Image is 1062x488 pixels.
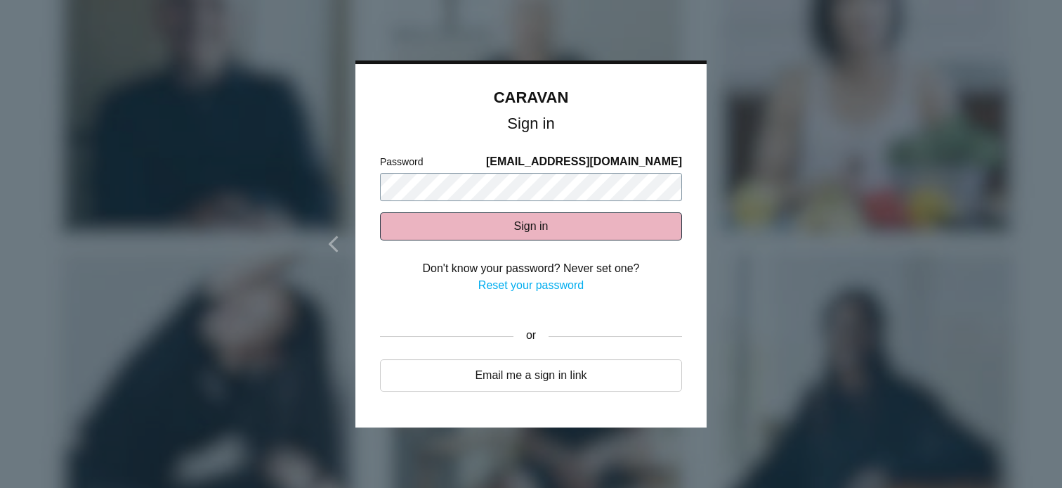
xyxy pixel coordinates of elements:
[513,319,549,354] div: or
[380,155,423,169] label: Password
[478,279,584,291] a: Reset your password
[380,212,682,240] button: Sign in
[380,359,682,392] a: Email me a sign in link
[486,153,682,170] span: [EMAIL_ADDRESS][DOMAIN_NAME]
[380,260,682,277] div: Don't know your password? Never set one?
[380,117,682,130] h1: Sign in
[494,89,569,106] a: CARAVAN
